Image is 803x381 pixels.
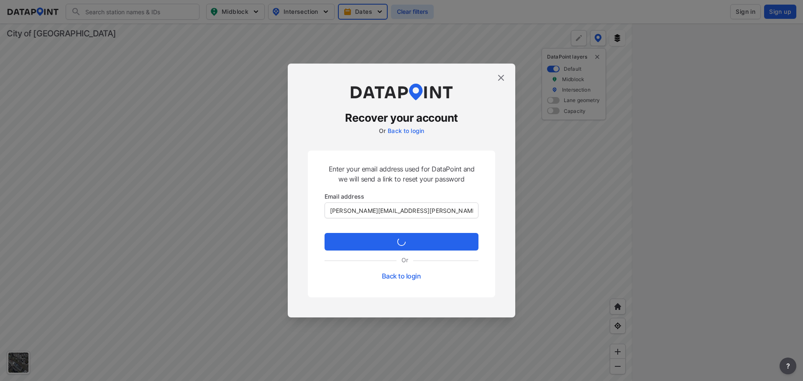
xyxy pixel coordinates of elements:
img: dataPointLogo.9353c09d.svg [349,84,454,100]
h3: Recover your account [308,110,495,125]
img: close.efbf2170.svg [496,73,506,83]
a: Back to login [388,127,424,134]
span: ? [785,361,791,371]
a: Back to login [382,272,421,280]
p: Enter your email address used for DataPoint and we will send a link to reset your password [325,164,478,184]
label: Or [379,127,386,134]
label: Or [396,256,413,264]
p: Email address [325,192,478,201]
button: more [780,358,796,374]
input: you@example.com [325,203,478,218]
